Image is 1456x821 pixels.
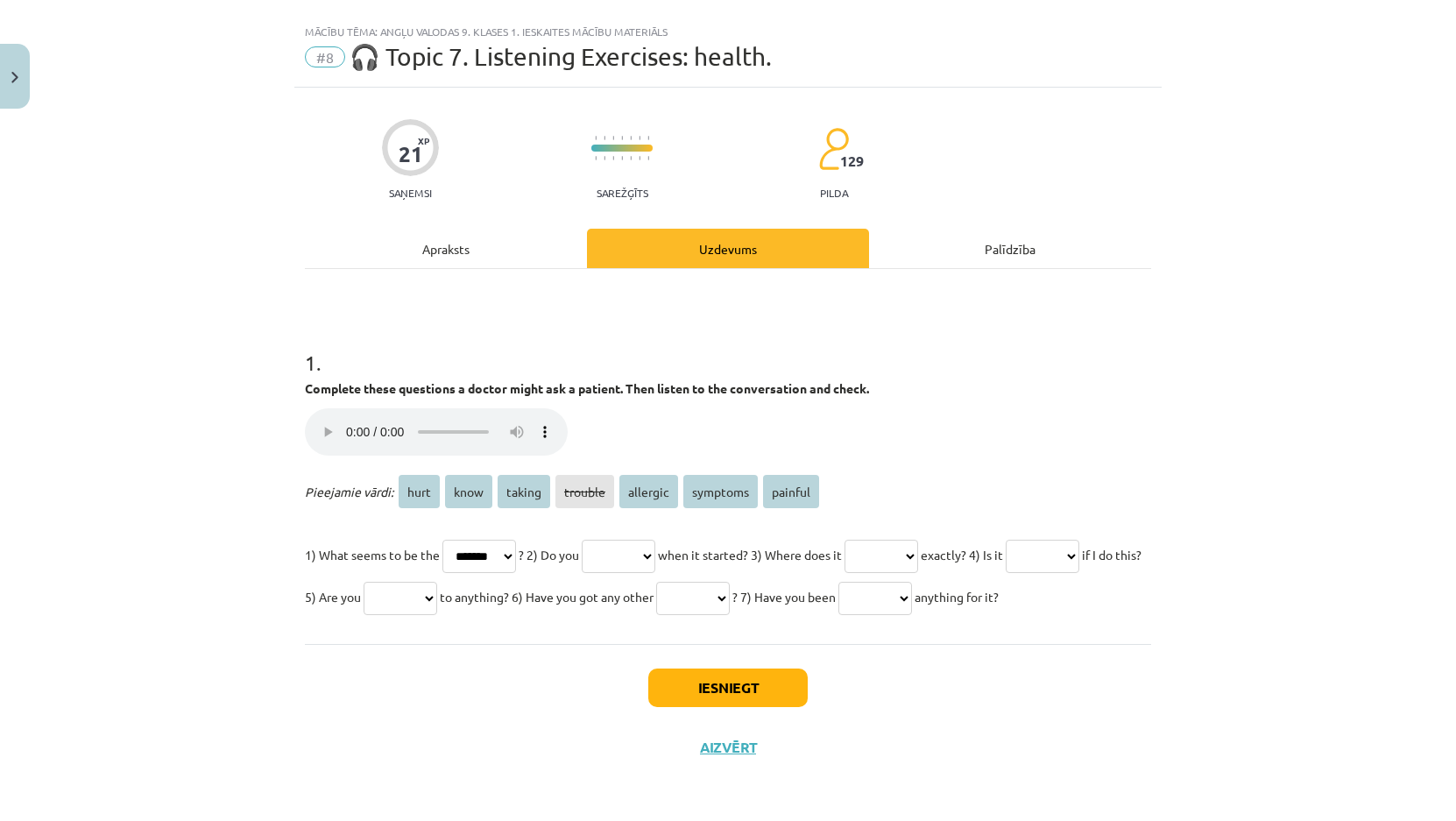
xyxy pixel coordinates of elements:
[820,187,848,199] p: pilda
[595,156,597,160] img: icon-short-line-57e1e144782c952c97e751825c79c345078a6d821885a25fce030b3d8c18986b.svg
[305,229,587,268] div: Apraksts
[612,156,614,160] img: icon-short-line-57e1e144782c952c97e751825c79c345078a6d821885a25fce030b3d8c18986b.svg
[763,475,819,508] span: painful
[595,136,597,140] img: icon-short-line-57e1e144782c952c97e751825c79c345078a6d821885a25fce030b3d8c18986b.svg
[915,589,999,605] span: anything for it?
[621,136,623,140] img: icon-short-line-57e1e144782c952c97e751825c79c345078a6d821885a25fce030b3d8c18986b.svg
[695,739,761,756] button: Aizvērt
[305,25,1151,38] div: Mācību tēma: Angļu valodas 9. klases 1. ieskaites mācību materiāls
[305,408,568,456] audio: Jūsu pārlūkprogramma neatbalsta audio atskaņotāju.
[399,475,440,508] span: hurt
[519,547,579,563] span: ? 2) Do you
[604,136,605,140] img: icon-short-line-57e1e144782c952c97e751825c79c345078a6d821885a25fce030b3d8c18986b.svg
[818,127,849,171] img: students-c634bb4e5e11cddfef0936a35e636f08e4e9abd3cc4e673bd6f9a4125e45ecb1.svg
[555,475,614,508] span: trouble
[621,156,623,160] img: icon-short-line-57e1e144782c952c97e751825c79c345078a6d821885a25fce030b3d8c18986b.svg
[612,136,614,140] img: icon-short-line-57e1e144782c952c97e751825c79c345078a6d821885a25fce030b3d8c18986b.svg
[399,142,423,166] div: 21
[305,484,393,499] span: Pieejamie vārdi:
[445,475,492,508] span: know
[639,156,640,160] img: icon-short-line-57e1e144782c952c97e751825c79c345078a6d821885a25fce030b3d8c18986b.svg
[382,187,439,199] p: Saņemsi
[350,42,772,71] span: 🎧 Topic 7. Listening Exercises: health.
[305,320,1151,374] h1: 1 .
[418,136,429,145] span: XP
[305,380,869,396] strong: Complete these questions a doctor might ask a patient. Then listen to the conversation and check.
[440,589,654,605] span: to anything? 6) Have you got any other
[869,229,1151,268] div: Palīdzība
[648,669,808,707] button: Iesniegt
[840,153,864,169] span: 129
[498,475,550,508] span: taking
[639,136,640,140] img: icon-short-line-57e1e144782c952c97e751825c79c345078a6d821885a25fce030b3d8c18986b.svg
[305,46,345,67] span: #8
[921,547,1003,563] span: exactly? 4) Is it
[305,547,440,563] span: 1) What seems to be the
[597,187,648,199] p: Sarežģīts
[683,475,758,508] span: symptoms
[647,156,649,160] img: icon-short-line-57e1e144782c952c97e751825c79c345078a6d821885a25fce030b3d8c18986b.svg
[619,475,678,508] span: allergic
[587,229,869,268] div: Uzdevums
[604,156,605,160] img: icon-short-line-57e1e144782c952c97e751825c79c345078a6d821885a25fce030b3d8c18986b.svg
[658,547,842,563] span: when it started? 3) Where does it
[11,72,18,83] img: icon-close-lesson-0947bae3869378f0d4975bcd49f059093ad1ed9edebbc8119c70593378902aed.svg
[732,589,836,605] span: ? 7) Have you been
[647,136,649,140] img: icon-short-line-57e1e144782c952c97e751825c79c345078a6d821885a25fce030b3d8c18986b.svg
